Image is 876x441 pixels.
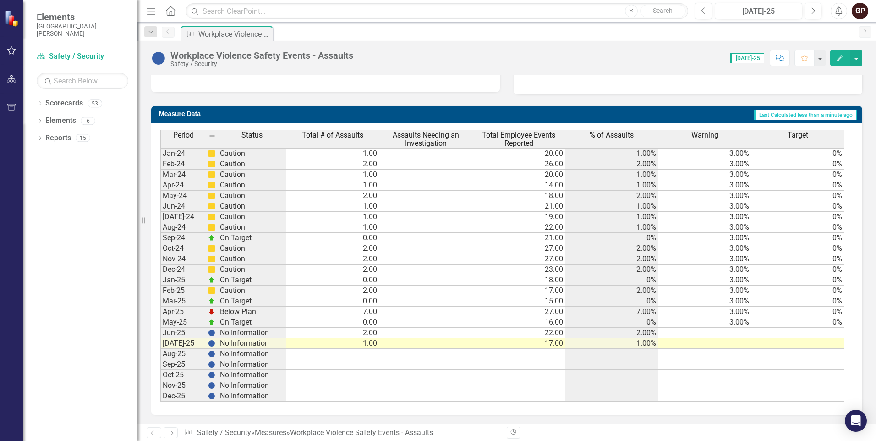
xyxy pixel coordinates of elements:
[170,50,353,61] div: Workplace Violence Safety Events - Assaults
[218,328,286,338] td: No Information
[472,275,565,286] td: 18.00
[754,110,857,120] span: Last Calculated less than a minute ago
[159,110,359,117] h3: Measure Data
[565,191,658,201] td: 2.00%
[37,22,128,38] small: [GEOGRAPHIC_DATA][PERSON_NAME]
[658,275,751,286] td: 3.00%
[208,266,215,273] img: cBAA0RP0Y6D5n+AAAAAElFTkSuQmCC
[218,254,286,265] td: Caution
[565,254,658,265] td: 2.00%
[160,212,206,222] td: [DATE]-24
[565,275,658,286] td: 0%
[751,296,844,307] td: 0%
[658,180,751,191] td: 3.00%
[160,338,206,349] td: [DATE]-25
[218,233,286,243] td: On Target
[565,222,658,233] td: 1.00%
[218,307,286,317] td: Below Plan
[160,317,206,328] td: May-25
[208,298,215,305] img: zOikAAAAAElFTkSuQmCC
[286,275,379,286] td: 0.00
[218,338,286,349] td: No Information
[208,150,215,157] img: cBAA0RP0Y6D5n+AAAAAElFTkSuQmCC
[751,170,844,180] td: 0%
[160,286,206,296] td: Feb-25
[45,98,83,109] a: Scorecards
[751,317,844,328] td: 0%
[302,131,363,139] span: Total # of Assaults
[565,307,658,317] td: 7.00%
[472,254,565,265] td: 27.00
[218,180,286,191] td: Caution
[286,201,379,212] td: 1.00
[160,191,206,201] td: May-24
[218,275,286,286] td: On Target
[208,319,215,326] img: zOikAAAAAElFTkSuQmCC
[160,328,206,338] td: Jun-25
[160,275,206,286] td: Jan-25
[565,328,658,338] td: 2.00%
[160,254,206,265] td: Nov-24
[241,131,263,139] span: Status
[160,359,206,370] td: Sep-25
[472,317,565,328] td: 16.00
[472,148,565,159] td: 20.00
[751,191,844,201] td: 0%
[218,222,286,233] td: Caution
[565,286,658,296] td: 2.00%
[208,350,215,358] img: BgCOk07PiH71IgAAAABJRU5ErkJggg==
[751,307,844,317] td: 0%
[286,296,379,307] td: 0.00
[5,11,21,27] img: ClearPoint Strategy
[160,148,206,159] td: Jan-24
[208,160,215,168] img: cBAA0RP0Y6D5n+AAAAAElFTkSuQmCC
[218,349,286,359] td: No Information
[208,203,215,210] img: cBAA0RP0Y6D5n+AAAAAElFTkSuQmCC
[472,328,565,338] td: 22.00
[565,212,658,222] td: 1.00%
[286,317,379,328] td: 0.00
[208,308,215,315] img: TnMDeAgwAPMxUmUi88jYAAAAAElFTkSuQmCC
[658,159,751,170] td: 3.00%
[45,133,71,143] a: Reports
[565,265,658,275] td: 2.00%
[184,428,500,438] div: » »
[160,370,206,380] td: Oct-25
[565,243,658,254] td: 2.00%
[474,131,563,147] span: Total Employee Events Reported
[151,51,166,66] img: No Information
[218,170,286,180] td: Caution
[751,233,844,243] td: 0%
[658,243,751,254] td: 3.00%
[197,428,251,437] a: Safety / Security
[730,53,764,63] span: [DATE]-25
[658,317,751,328] td: 3.00%
[170,61,353,67] div: Safety / Security
[751,265,844,275] td: 0%
[218,159,286,170] td: Caution
[208,224,215,231] img: cBAA0RP0Y6D5n+AAAAAElFTkSuQmCC
[472,222,565,233] td: 22.00
[751,286,844,296] td: 0%
[208,329,215,336] img: BgCOk07PiH71IgAAAABJRU5ErkJggg==
[160,222,206,233] td: Aug-24
[286,265,379,275] td: 2.00
[751,275,844,286] td: 0%
[590,131,634,139] span: % of Assaults
[565,201,658,212] td: 1.00%
[160,233,206,243] td: Sep-24
[286,222,379,233] td: 1.00
[37,51,128,62] a: Safety / Security
[751,180,844,191] td: 0%
[160,307,206,317] td: Apr-25
[286,212,379,222] td: 1.00
[88,99,102,107] div: 53
[751,243,844,254] td: 0%
[160,180,206,191] td: Apr-24
[658,201,751,212] td: 3.00%
[852,3,868,19] button: GP
[76,134,90,142] div: 15
[565,180,658,191] td: 1.00%
[218,201,286,212] td: Caution
[751,201,844,212] td: 0%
